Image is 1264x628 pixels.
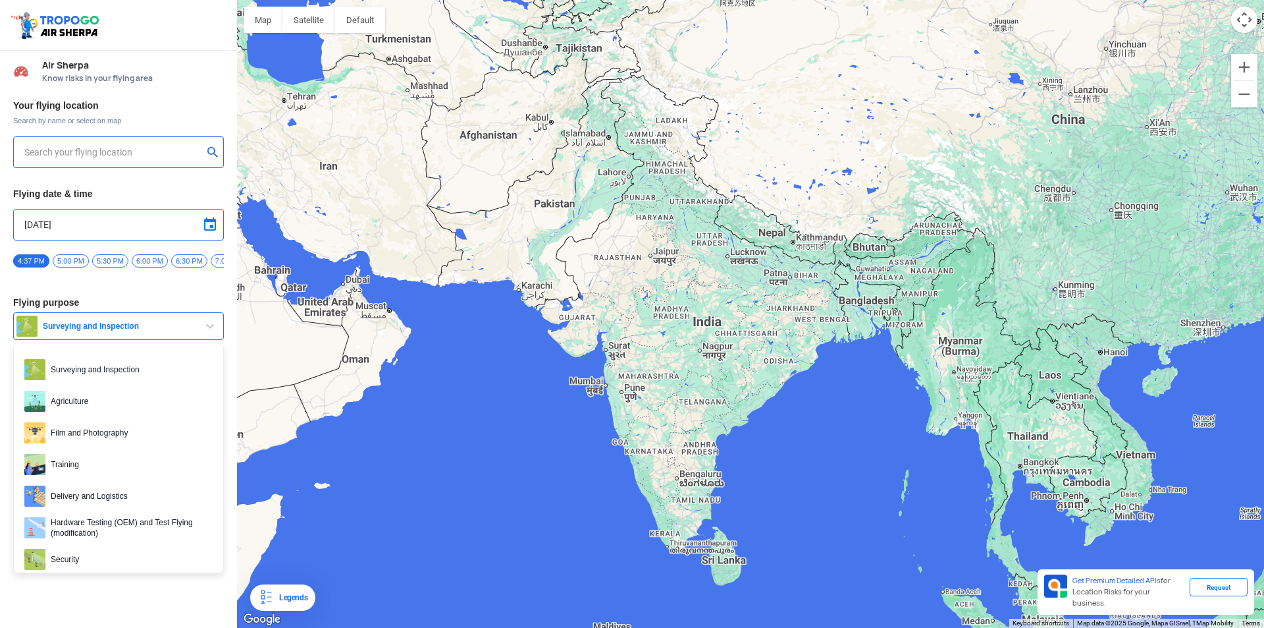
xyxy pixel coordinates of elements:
[132,254,168,268] span: 6:00 PM
[42,60,224,71] span: Air Sherpa
[24,422,45,443] img: film.png
[13,189,224,198] h3: Flying date & time
[24,359,45,380] img: survey.png
[240,611,284,628] img: Google
[240,611,284,628] a: Open this area in Google Maps (opens a new window)
[53,254,89,268] span: 5:00 PM
[258,590,274,606] img: Legends
[24,549,45,570] img: security.png
[45,549,213,570] span: Security
[1044,575,1067,598] img: Premium APIs
[1231,81,1257,107] button: Zoom out
[16,316,38,337] img: survey.png
[1190,578,1248,596] div: Request
[45,517,213,538] span: Hardware Testing (OEM) and Test Flying (modification)
[13,115,224,126] span: Search by name or select on map
[13,254,49,268] span: 4:37 PM
[45,454,213,475] span: Training
[13,63,29,79] img: Risk Scores
[24,391,45,412] img: agri.png
[45,359,213,380] span: Surveying and Inspection
[1242,619,1260,627] a: Terms
[1072,576,1161,585] span: Get Premium Detailed APIs
[244,7,282,33] button: Show street map
[171,254,207,268] span: 6:30 PM
[13,298,224,307] h3: Flying purpose
[13,312,224,340] button: Surveying and Inspection
[1077,619,1234,627] span: Map data ©2025 Google, Mapa GISrael, TMap Mobility
[13,101,224,110] h3: Your flying location
[274,590,307,606] div: Legends
[1231,54,1257,80] button: Zoom in
[42,73,224,84] span: Know risks in your flying area
[38,321,202,331] span: Surveying and Inspection
[24,217,213,233] input: Select Date
[10,10,103,40] img: ic_tgdronemaps.svg
[211,254,247,268] span: 7:00 PM
[24,454,45,475] img: training.png
[13,343,224,573] ul: Surveying and Inspection
[45,391,213,412] span: Agriculture
[45,422,213,443] span: Film and Photography
[1067,575,1190,610] div: for Location Risks for your business.
[282,7,335,33] button: Show satellite imagery
[92,254,128,268] span: 5:30 PM
[1231,7,1257,33] button: Map camera controls
[1013,619,1069,628] button: Keyboard shortcuts
[24,486,45,507] img: delivery.png
[24,144,203,160] input: Search your flying location
[45,486,213,507] span: Delivery and Logistics
[24,517,45,538] img: ic_hardwaretesting.png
